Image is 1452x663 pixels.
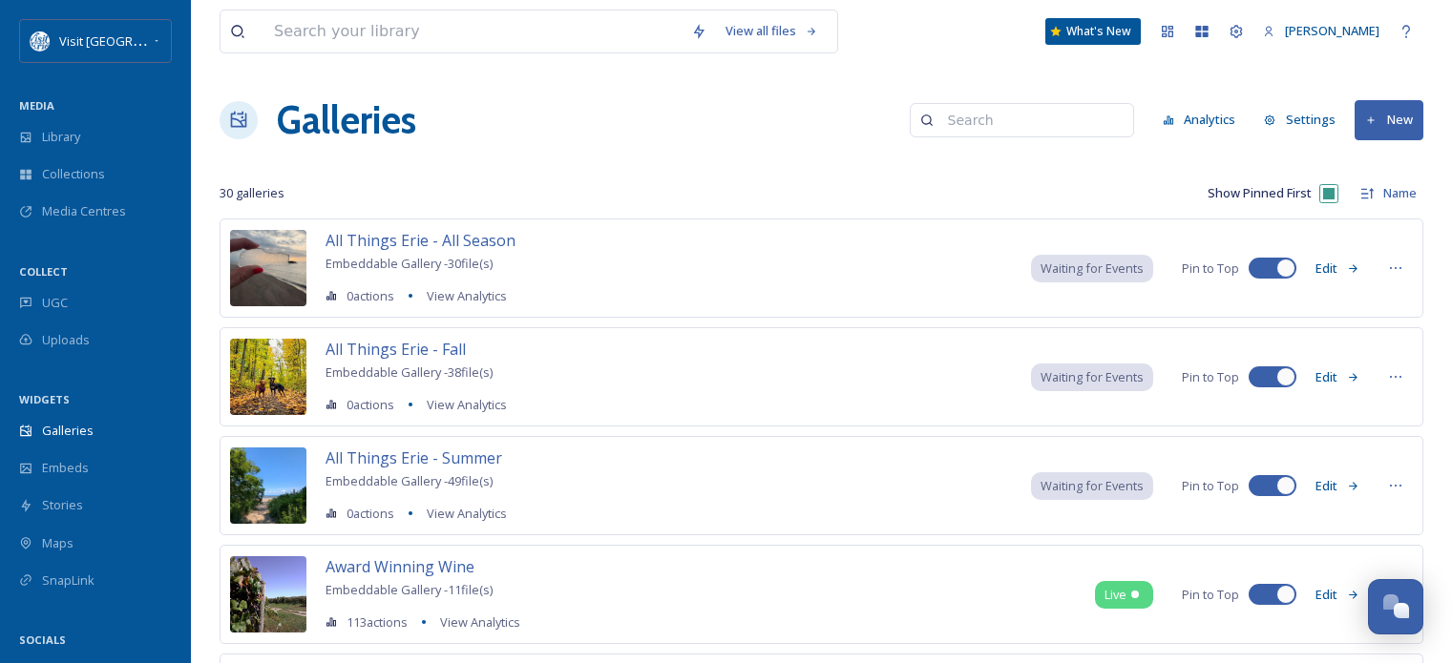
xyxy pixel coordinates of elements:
[347,505,394,523] span: 0 actions
[347,287,394,305] span: 0 actions
[1306,359,1369,396] button: Edit
[1182,259,1239,278] span: Pin to Top
[230,339,306,415] img: 8888a498-f606-4fb7-ac0d-167b4ec502a1.jpg
[1254,101,1355,138] a: Settings
[230,230,306,306] img: 54ad2081-173a-456c-8630-2528076f26a7.jpg
[1355,100,1423,139] button: New
[31,31,50,51] img: download%20%281%29.png
[440,613,520,631] span: View Analytics
[1368,579,1423,634] button: Open Chat
[42,459,89,477] span: Embeds
[42,571,95,590] span: SnapLink
[326,472,493,489] span: Embeddable Gallery - 49 file(s)
[42,496,83,514] span: Stories
[427,287,507,304] span: View Analytics
[326,581,493,598] span: Embeddable Gallery - 11 file(s)
[326,363,493,381] span: Embeddable Gallery - 38 file(s)
[1153,101,1255,138] a: Analytics
[42,534,74,552] span: Maps
[230,556,306,632] img: 687381e3-189f-4a9e-b4e5-7f8e5da15155.jpg
[1105,586,1126,604] span: Live
[1208,184,1312,202] span: Show Pinned First
[1041,368,1144,386] span: Waiting for Events
[326,447,502,468] span: All Things Erie - Summer
[1041,259,1144,278] span: Waiting for Events
[19,264,68,279] span: COLLECT
[326,339,466,360] span: All Things Erie - Fall
[42,294,68,312] span: UGC
[1306,467,1369,505] button: Edit
[326,255,493,272] span: Embeddable Gallery - 30 file(s)
[427,505,507,522] span: View Analytics
[938,101,1124,139] input: Search
[326,556,474,577] span: Award Winning Wine
[42,331,90,349] span: Uploads
[1306,250,1369,287] button: Edit
[59,31,207,50] span: Visit [GEOGRAPHIC_DATA]
[1182,477,1239,495] span: Pin to Top
[19,98,54,113] span: MEDIA
[1285,22,1379,39] span: [PERSON_NAME]
[19,392,70,406] span: WIDGETS
[1253,12,1389,50] a: [PERSON_NAME]
[42,128,80,146] span: Library
[1254,101,1345,138] button: Settings
[264,10,682,52] input: Search your library
[1041,477,1144,495] span: Waiting for Events
[42,202,126,220] span: Media Centres
[417,284,507,307] a: View Analytics
[347,396,394,414] span: 0 actions
[1182,368,1239,386] span: Pin to Top
[220,184,284,202] span: 30 galleries
[42,422,94,440] span: Galleries
[417,502,507,525] a: View Analytics
[417,393,507,416] a: View Analytics
[19,632,66,647] span: SOCIALS
[277,92,416,149] a: Galleries
[431,611,520,633] a: View Analytics
[427,396,507,413] span: View Analytics
[42,165,105,183] span: Collections
[716,12,828,50] a: View all files
[1182,586,1239,604] span: Pin to Top
[1153,101,1246,138] button: Analytics
[1377,177,1423,209] div: Name
[230,447,306,524] img: 3c953eab-c7bf-494f-9366-3ac577a3e0ef.jpg
[326,230,516,251] span: All Things Erie - All Season
[1045,18,1141,45] a: What's New
[1306,576,1369,613] button: Edit
[347,613,408,632] span: 113 actions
